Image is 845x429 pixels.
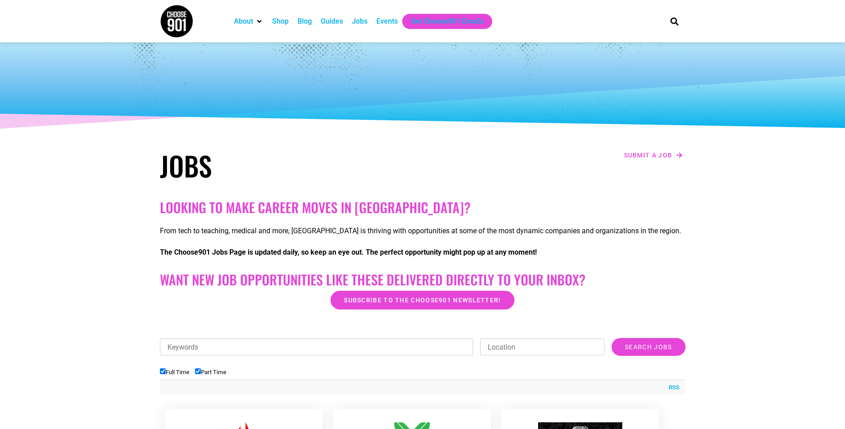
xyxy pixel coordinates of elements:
a: Submit a job [621,149,686,161]
div: About [229,14,268,29]
a: Get Choose901 Emails [411,16,483,27]
label: Full Time [160,369,189,375]
a: Subscribe to the Choose901 newsletter! [331,291,514,309]
input: Location [480,338,604,355]
p: From tech to teaching, medical and more, [GEOGRAPHIC_DATA] is thriving with opportunities at some... [160,226,686,236]
span: Subscribe to the Choose901 newsletter! [344,297,501,303]
input: Full Time [160,368,166,374]
strong: The Choose901 Jobs Page is updated daily, so keep an eye out. The perfect opportunity might pop u... [160,248,537,256]
input: Search Jobs [612,338,685,356]
a: About [234,16,253,27]
span: Submit a job [624,152,673,158]
input: Keywords [160,338,474,355]
a: Jobs [352,16,367,27]
input: Part Time [195,368,201,374]
a: Shop [272,16,289,27]
h1: Jobs [160,149,418,181]
a: Guides [321,16,343,27]
h2: Looking to make career moves in [GEOGRAPHIC_DATA]? [160,199,686,215]
h2: Want New Job Opportunities like these Delivered Directly to your Inbox? [160,272,686,288]
a: RSS [664,383,679,392]
a: Blog [298,16,312,27]
nav: Main nav [229,14,655,29]
label: Part Time [195,369,226,375]
a: Events [376,16,398,27]
div: Search [667,14,682,29]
